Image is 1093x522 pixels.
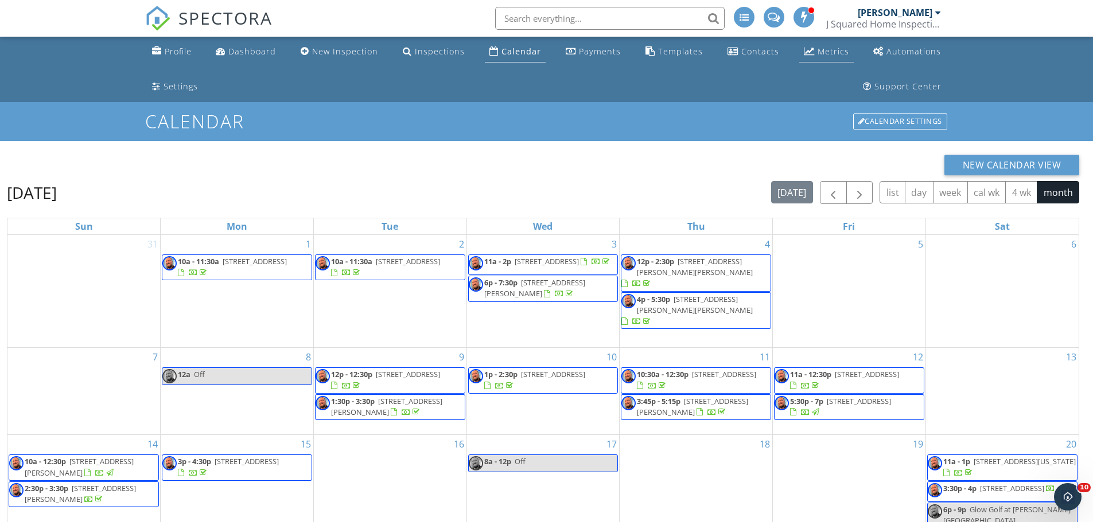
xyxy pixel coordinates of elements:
button: 4 wk [1005,181,1037,203]
td: Go to September 11, 2025 [620,348,773,435]
span: Off [515,456,526,466]
span: [STREET_ADDRESS][PERSON_NAME][PERSON_NAME] [637,256,753,277]
a: 11a - 2p [STREET_ADDRESS] [468,254,619,275]
a: Templates [641,41,707,62]
a: 3:45p - 5:15p [STREET_ADDRESS][PERSON_NAME] [621,394,771,420]
button: Next month [846,181,873,205]
span: 1:30p - 3:30p [331,396,375,406]
span: [STREET_ADDRESS][US_STATE] [974,456,1076,466]
a: 11a - 12:30p [STREET_ADDRESS] [774,367,924,393]
span: [STREET_ADDRESS][PERSON_NAME] [484,277,585,299]
td: Go to August 31, 2025 [7,235,161,348]
a: 4p - 5:30p [STREET_ADDRESS][PERSON_NAME][PERSON_NAME] [621,294,753,326]
span: 3:30p - 4p [943,483,977,493]
td: Go to September 4, 2025 [620,235,773,348]
button: day [905,181,933,203]
img: jordan_pic2.jpg [316,256,330,270]
a: Settings [147,76,203,97]
td: Go to September 12, 2025 [773,348,926,435]
div: Settings [164,81,198,92]
button: list [880,181,905,203]
a: Payments [561,41,625,62]
td: Go to September 8, 2025 [161,348,314,435]
span: 11a - 12:30p [790,369,831,379]
a: 5:30p - 7p [STREET_ADDRESS] [790,396,891,417]
button: cal wk [967,181,1006,203]
img: jordan_pic2.jpg [9,483,24,497]
a: 1:30p - 3:30p [STREET_ADDRESS][PERSON_NAME] [331,396,442,417]
a: Automations (Advanced) [869,41,946,62]
a: Friday [841,218,857,234]
a: Go to September 9, 2025 [457,348,466,366]
a: Sunday [73,218,95,234]
a: Go to September 4, 2025 [763,235,772,253]
div: Dashboard [228,46,276,57]
span: [STREET_ADDRESS] [376,369,440,379]
img: jordan_pic2.jpg [469,369,483,383]
div: Calendar [501,46,541,57]
span: 3:45p - 5:15p [637,396,680,406]
div: J Squared Home Inspections, LLC [826,18,941,30]
a: Calendar Settings [852,112,948,131]
a: 10a - 12:30p [STREET_ADDRESS][PERSON_NAME] [9,454,159,480]
span: [STREET_ADDRESS][PERSON_NAME] [637,396,748,417]
td: Go to September 3, 2025 [466,235,620,348]
span: [STREET_ADDRESS] [835,369,899,379]
a: Dashboard [211,41,281,62]
h2: [DATE] [7,181,57,204]
a: Go to September 8, 2025 [304,348,313,366]
span: [STREET_ADDRESS] [376,256,440,266]
span: [STREET_ADDRESS] [980,483,1044,493]
div: Templates [658,46,703,57]
span: 4p - 5:30p [637,294,670,304]
a: 12p - 2:30p [STREET_ADDRESS][PERSON_NAME][PERSON_NAME] [621,254,771,292]
a: 4p - 5:30p [STREET_ADDRESS][PERSON_NAME][PERSON_NAME] [621,292,771,329]
a: Monday [224,218,250,234]
a: Go to September 5, 2025 [916,235,925,253]
button: month [1037,181,1079,203]
img: jordan_pic2.jpg [469,456,483,470]
td: Go to September 13, 2025 [925,348,1079,435]
a: Wednesday [531,218,555,234]
a: Go to September 2, 2025 [457,235,466,253]
a: SPECTORA [145,15,273,40]
a: 12p - 12:30p [STREET_ADDRESS] [315,367,465,393]
a: 2:30p - 3:30p [STREET_ADDRESS][PERSON_NAME] [9,481,159,507]
span: [STREET_ADDRESS] [223,256,287,266]
a: 3:45p - 5:15p [STREET_ADDRESS][PERSON_NAME] [637,396,748,417]
a: Go to August 31, 2025 [145,235,160,253]
img: jordan_pic2.jpg [621,396,636,410]
a: 10a - 11:30a [STREET_ADDRESS] [162,254,312,280]
span: SPECTORA [178,6,273,30]
span: 6p - 9p [943,504,966,515]
img: jordan_pic2.jpg [775,396,789,410]
a: New Inspection [296,41,383,62]
a: Go to September 3, 2025 [609,235,619,253]
img: jordan_pic2.jpg [469,277,483,292]
span: 10a - 11:30a [331,256,372,266]
img: jordan_pic2.jpg [316,369,330,383]
a: 3:30p - 4p [STREET_ADDRESS] [927,481,1078,502]
a: Go to September 11, 2025 [757,348,772,366]
span: 5:30p - 7p [790,396,823,406]
span: [STREET_ADDRESS] [515,256,579,266]
img: jordan_pic2.jpg [316,396,330,410]
a: Company Profile [147,41,196,62]
a: 3p - 4:30p [STREET_ADDRESS] [162,454,312,480]
img: jordan_pic2.jpg [162,456,177,470]
span: 12p - 2:30p [637,256,674,266]
div: Automations [886,46,941,57]
a: Go to September 10, 2025 [604,348,619,366]
span: [STREET_ADDRESS][PERSON_NAME][PERSON_NAME] [637,294,753,315]
img: jordan_pic2.jpg [621,256,636,270]
span: [STREET_ADDRESS][PERSON_NAME] [25,456,134,477]
a: Contacts [723,41,784,62]
div: New Inspection [312,46,378,57]
a: 10:30a - 12:30p [STREET_ADDRESS] [621,367,771,393]
span: 10:30a - 12:30p [637,369,689,379]
a: 12p - 12:30p [STREET_ADDRESS] [331,369,440,390]
span: [STREET_ADDRESS][PERSON_NAME] [331,396,442,417]
a: 3:30p - 4p [STREET_ADDRESS] [943,483,1055,493]
a: Go to September 15, 2025 [298,435,313,453]
a: Inspections [398,41,469,62]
